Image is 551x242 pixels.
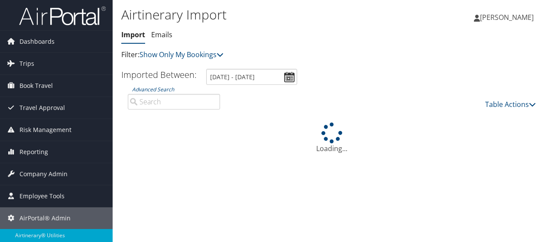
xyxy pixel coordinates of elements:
[121,49,402,61] p: Filter:
[19,75,53,97] span: Book Travel
[121,123,542,154] div: Loading...
[19,141,48,163] span: Reporting
[485,100,536,109] a: Table Actions
[128,94,220,110] input: Advanced Search
[19,53,34,74] span: Trips
[132,86,174,93] a: Advanced Search
[474,4,542,30] a: [PERSON_NAME]
[121,30,145,39] a: Import
[19,97,65,119] span: Travel Approval
[19,119,71,141] span: Risk Management
[480,13,534,22] span: [PERSON_NAME]
[206,69,297,85] input: [DATE] - [DATE]
[19,207,71,229] span: AirPortal® Admin
[19,185,65,207] span: Employee Tools
[19,6,106,26] img: airportal-logo.png
[139,50,224,59] a: Show Only My Bookings
[121,69,197,81] h3: Imported Between:
[19,31,55,52] span: Dashboards
[19,163,68,185] span: Company Admin
[121,6,402,24] h1: Airtinerary Import
[151,30,172,39] a: Emails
